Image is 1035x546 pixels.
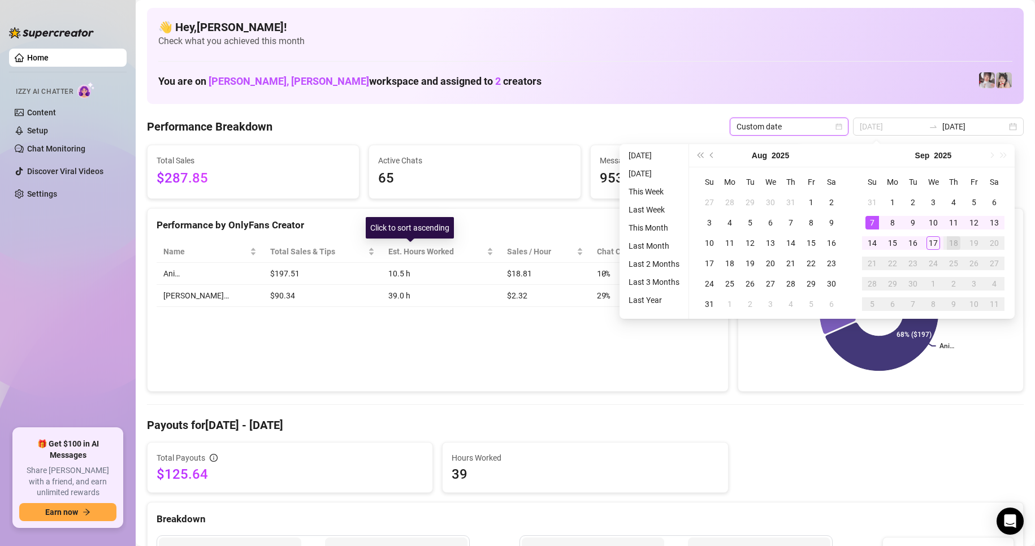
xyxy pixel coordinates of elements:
[947,257,960,270] div: 25
[752,144,767,167] button: Choose a month
[743,277,757,291] div: 26
[720,172,740,192] th: Mo
[781,274,801,294] td: 2025-08-28
[495,75,501,87] span: 2
[929,122,938,131] span: to
[825,257,838,270] div: 23
[760,233,781,253] td: 2025-08-13
[886,257,899,270] div: 22
[903,253,923,274] td: 2025-09-23
[83,508,90,516] span: arrow-right
[263,285,382,307] td: $90.34
[210,454,218,462] span: info-circle
[926,196,940,209] div: 3
[760,172,781,192] th: We
[590,241,719,263] th: Chat Conversion
[804,297,818,311] div: 5
[452,465,718,483] span: 39
[147,119,272,135] h4: Performance Breakdown
[699,294,720,314] td: 2025-08-31
[764,236,777,250] div: 13
[743,196,757,209] div: 29
[600,168,793,189] span: 953
[764,196,777,209] div: 30
[964,253,984,274] td: 2025-09-26
[723,196,737,209] div: 28
[77,82,95,98] img: AI Chatter
[967,196,981,209] div: 5
[967,257,981,270] div: 26
[903,172,923,192] th: Tu
[703,297,716,311] div: 31
[964,294,984,314] td: 2025-10-10
[157,452,205,464] span: Total Payouts
[929,122,938,131] span: swap-right
[906,277,920,291] div: 30
[772,144,789,167] button: Choose a year
[157,154,350,167] span: Total Sales
[624,275,684,289] li: Last 3 Months
[886,196,899,209] div: 1
[926,277,940,291] div: 1
[943,233,964,253] td: 2025-09-18
[903,213,923,233] td: 2025-09-09
[743,297,757,311] div: 2
[263,263,382,285] td: $197.51
[862,253,882,274] td: 2025-09-21
[45,508,78,517] span: Earn now
[967,236,981,250] div: 19
[720,294,740,314] td: 2025-09-01
[723,257,737,270] div: 18
[801,192,821,213] td: 2025-08-01
[507,245,574,258] span: Sales / Hour
[720,192,740,213] td: 2025-07-28
[984,294,1004,314] td: 2025-10-11
[947,196,960,209] div: 4
[784,277,798,291] div: 28
[882,294,903,314] td: 2025-10-06
[157,241,263,263] th: Name
[882,274,903,294] td: 2025-09-29
[903,192,923,213] td: 2025-09-02
[781,213,801,233] td: 2025-08-07
[964,213,984,233] td: 2025-09-12
[821,274,842,294] td: 2025-08-30
[988,236,1001,250] div: 20
[699,213,720,233] td: 2025-08-03
[723,216,737,229] div: 4
[967,277,981,291] div: 3
[694,144,706,167] button: Last year (Control + left)
[942,120,1007,133] input: End date
[784,196,798,209] div: 31
[967,216,981,229] div: 12
[865,216,879,229] div: 7
[699,274,720,294] td: 2025-08-24
[860,120,924,133] input: Start date
[865,277,879,291] div: 28
[743,216,757,229] div: 5
[740,233,760,253] td: 2025-08-12
[979,72,995,88] img: Rosie
[703,196,716,209] div: 27
[19,465,116,499] span: Share [PERSON_NAME] with a friend, and earn unlimited rewards
[926,257,940,270] div: 24
[723,277,737,291] div: 25
[804,236,818,250] div: 15
[378,154,571,167] span: Active Chats
[740,213,760,233] td: 2025-08-05
[784,257,798,270] div: 21
[760,253,781,274] td: 2025-08-20
[926,297,940,311] div: 8
[382,285,500,307] td: 39.0 h
[943,172,964,192] th: Th
[703,257,716,270] div: 17
[500,285,590,307] td: $2.32
[943,274,964,294] td: 2025-10-02
[27,108,56,117] a: Content
[886,297,899,311] div: 6
[984,192,1004,213] td: 2025-09-06
[27,167,103,176] a: Discover Viral Videos
[984,274,1004,294] td: 2025-10-04
[923,253,943,274] td: 2025-09-24
[624,149,684,162] li: [DATE]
